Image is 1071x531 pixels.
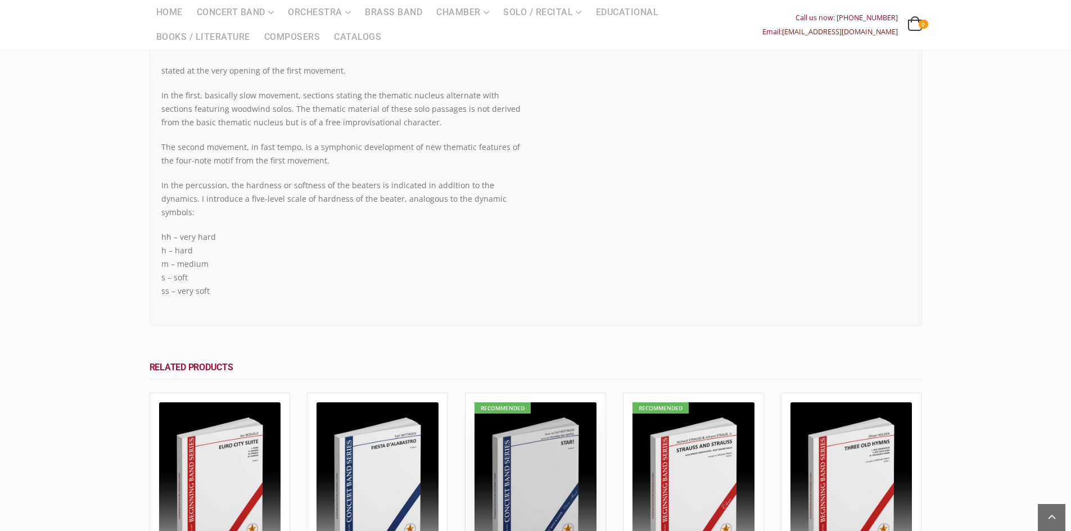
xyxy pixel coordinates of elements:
[544,15,910,220] iframe: Two Symphonic Movements, by Vaclav Nelhybel
[161,64,527,78] p: stated at the very opening of the first movement.
[475,402,531,414] div: Recommended
[327,25,388,49] a: Catalogs
[150,25,257,49] a: Books / Literature
[150,356,922,379] h2: Related Products
[762,11,898,25] div: Call us now: [PHONE_NUMBER]
[919,20,928,29] span: 0
[257,25,327,49] a: Composers
[762,25,898,39] div: Email:
[161,140,527,167] p: The second movement, in fast tempo, is a symphonic development of new thematic features of the fo...
[161,179,527,219] p: In the percussion, the hardness or softness of the beaters is indicated in addition to the dynami...
[161,89,527,129] p: In the first, basically slow movement, sections stating the thematic nucleus alternate with secti...
[161,230,527,298] p: hh – very hard h – hard m – medium s – soft ss – very soft
[782,27,898,37] a: [EMAIL_ADDRESS][DOMAIN_NAME]
[632,402,689,414] div: Recommended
